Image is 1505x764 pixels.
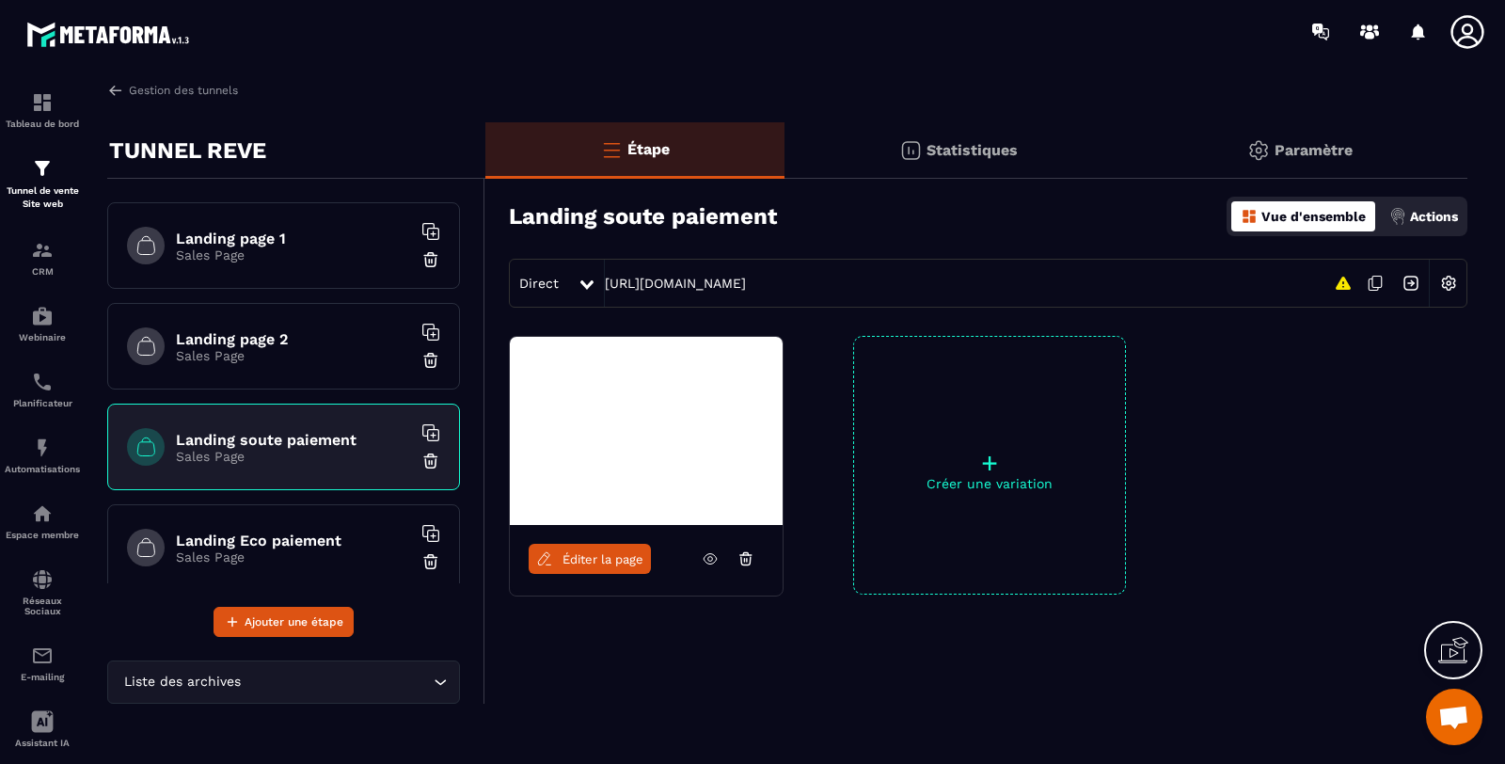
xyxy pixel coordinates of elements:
p: Sales Page [176,549,411,565]
p: Tableau de bord [5,119,80,129]
h6: Landing page 1 [176,230,411,247]
p: Sales Page [176,247,411,263]
img: setting-w.858f3a88.svg [1431,265,1466,301]
h6: Landing Eco paiement [176,532,411,549]
img: scheduler [31,371,54,393]
p: + [854,450,1125,476]
img: arrow [107,82,124,99]
img: image [510,337,783,525]
a: [URL][DOMAIN_NAME] [605,276,746,291]
div: Ouvrir le chat [1426,689,1482,745]
p: Vue d'ensemble [1261,209,1366,224]
p: Paramètre [1275,141,1353,159]
img: formation [31,157,54,180]
p: Étape [627,140,670,158]
a: automationsautomationsWebinaire [5,291,80,357]
p: Sales Page [176,449,411,464]
p: Actions [1410,209,1458,224]
p: Assistant IA [5,738,80,748]
img: bars-o.4a397970.svg [600,138,623,161]
img: automations [31,437,54,459]
p: Sales Page [176,348,411,363]
p: Espace membre [5,530,80,540]
img: formation [31,239,54,262]
a: Éditer la page [529,544,651,574]
a: automationsautomationsEspace membre [5,488,80,554]
a: formationformationTunnel de vente Site web [5,143,80,225]
span: Liste des archives [119,672,245,692]
a: automationsautomationsAutomatisations [5,422,80,488]
p: TUNNEL REVE [109,132,266,169]
span: Éditer la page [562,552,643,566]
img: automations [31,305,54,327]
h3: Landing soute paiement [509,203,777,230]
img: automations [31,502,54,525]
p: Réseaux Sociaux [5,596,80,616]
a: schedulerschedulerPlanificateur [5,357,80,422]
a: Assistant IA [5,696,80,762]
img: actions.d6e523a2.png [1389,208,1406,225]
a: social-networksocial-networkRéseaux Sociaux [5,554,80,630]
p: Planificateur [5,398,80,408]
input: Search for option [245,672,429,692]
img: formation [31,91,54,114]
h6: Landing page 2 [176,330,411,348]
p: Créer une variation [854,476,1125,491]
h6: Landing soute paiement [176,431,411,449]
a: formationformationCRM [5,225,80,291]
img: logo [26,17,196,52]
img: trash [421,351,440,370]
p: Automatisations [5,464,80,474]
p: CRM [5,266,80,277]
img: dashboard-orange.40269519.svg [1241,208,1258,225]
img: trash [421,552,440,571]
p: E-mailing [5,672,80,682]
div: Search for option [107,661,460,704]
img: stats.20deebd0.svg [899,139,922,162]
button: Ajouter une étape [214,607,354,637]
span: Ajouter une étape [245,613,343,631]
a: emailemailE-mailing [5,630,80,696]
img: setting-gr.5f69749f.svg [1247,139,1270,162]
img: trash [421,250,440,269]
p: Webinaire [5,332,80,342]
img: email [31,645,54,667]
img: social-network [31,568,54,591]
img: arrow-next.bcc2205e.svg [1393,265,1429,301]
span: Direct [519,276,559,291]
a: formationformationTableau de bord [5,77,80,143]
img: trash [421,452,440,470]
p: Tunnel de vente Site web [5,184,80,211]
p: Statistiques [927,141,1018,159]
a: Gestion des tunnels [107,82,238,99]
